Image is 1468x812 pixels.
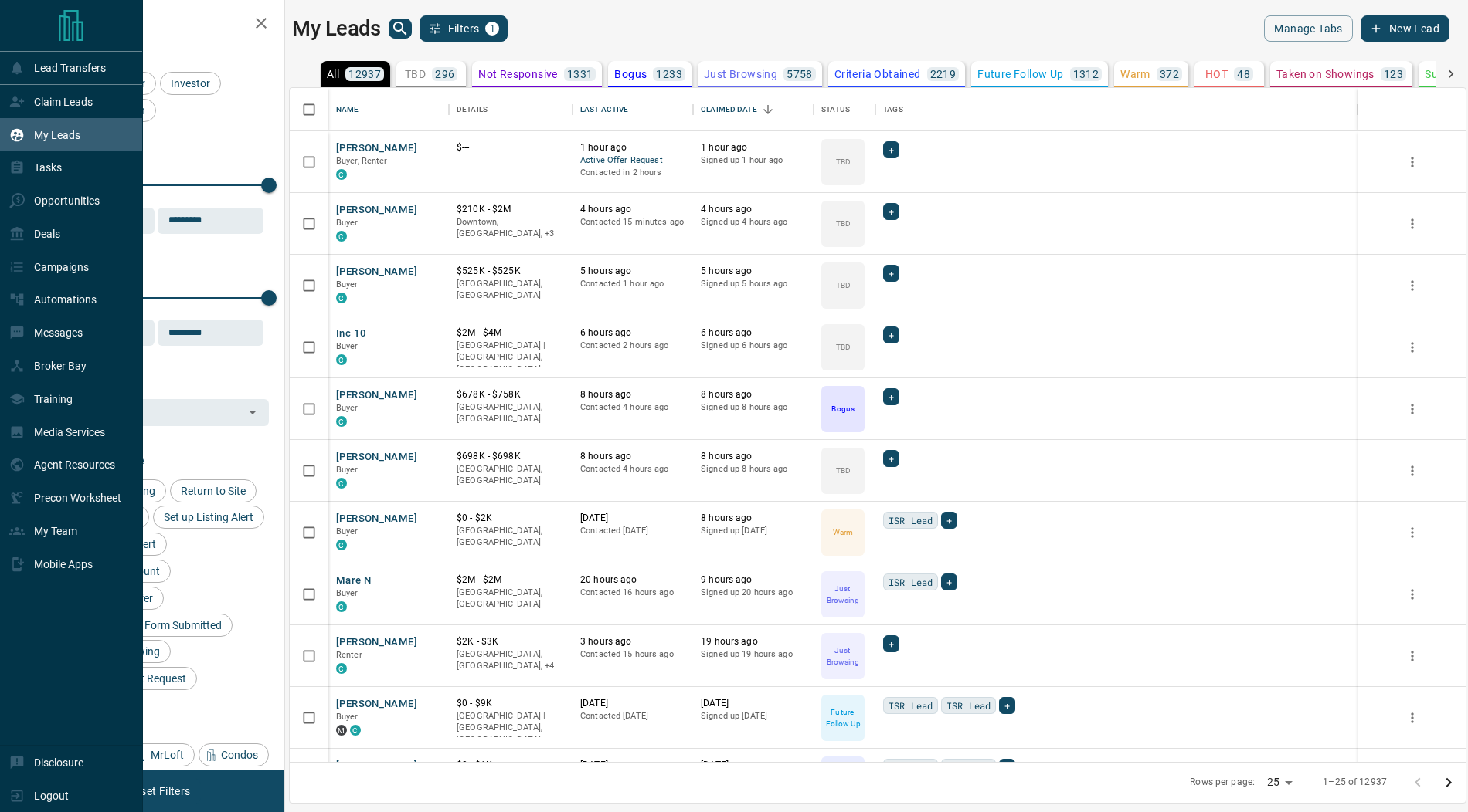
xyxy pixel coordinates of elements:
p: Future Follow Up [977,69,1063,80]
p: 20 hours ago [580,573,685,587]
span: + [889,327,894,343]
div: + [883,450,899,467]
p: Signed up 6 hours ago [701,340,806,352]
span: Buyer [336,465,359,475]
div: Investor [160,72,221,95]
p: Signed up 8 hours ago [701,401,806,414]
p: [GEOGRAPHIC_DATA], [GEOGRAPHIC_DATA] [457,587,565,611]
p: Contacted [DATE] [580,525,685,537]
span: + [889,142,894,157]
button: [PERSON_NAME] [336,388,417,403]
p: North York, Mississauga, Markham [457,216,565,240]
span: Buyer [336,279,359,289]
p: 296 [435,69,454,80]
p: [DATE] [580,512,685,525]
div: + [883,388,899,405]
span: Buyer [336,588,359,598]
button: New Lead [1361,15,1449,42]
p: 12937 [348,69,381,80]
button: more [1401,645,1424,668]
p: [GEOGRAPHIC_DATA], [GEOGRAPHIC_DATA] [457,278,565,302]
p: [GEOGRAPHIC_DATA], [GEOGRAPHIC_DATA] [457,401,565,425]
p: 48 [1237,69,1250,80]
p: Contacted 16 hours ago [580,587,685,599]
div: condos.ca [336,663,347,674]
button: search button [389,19,412,39]
span: Investor [165,77,216,90]
p: Signed up 1 hour ago [701,154,806,167]
p: 19 hours ago [701,635,806,648]
button: more [1401,583,1424,606]
p: Contacted [DATE] [580,710,685,722]
p: 6 hours ago [580,326,685,340]
p: 8 hours ago [580,450,685,463]
button: more [1401,274,1424,297]
p: [GEOGRAPHIC_DATA], [GEOGRAPHIC_DATA] [457,463,565,487]
div: + [999,697,1015,714]
p: East End, Midtown | Central, East York, Toronto [457,648,565,672]
div: Details [457,88,488,131]
div: + [883,326,899,343]
p: [DATE] [580,759,685,772]
span: + [889,451,894,466]
p: Signed up [DATE] [701,710,806,722]
p: Bogus [831,403,854,414]
p: 5758 [787,69,813,80]
div: condos.ca [336,169,347,180]
div: mrloft.ca [336,725,347,736]
p: TBD [836,279,851,291]
button: [PERSON_NAME] [336,635,417,650]
h1: My Leads [292,16,381,41]
p: Taken on Showings [1276,69,1375,80]
p: 1 hour ago [580,141,685,154]
span: Active Offer Request [580,154,685,167]
span: + [1004,698,1010,713]
span: ISR Lead [946,760,991,775]
p: 8 hours ago [701,512,806,525]
p: 6 hours ago [701,326,806,340]
p: Contacted 1 hour ago [580,278,685,290]
p: $0 - $9K [457,697,565,710]
p: $0 - $6K [457,759,565,772]
button: more [1401,398,1424,421]
p: Warm [833,526,853,538]
div: condos.ca [336,601,347,612]
div: Status [814,88,875,131]
div: + [883,203,899,220]
div: MrLoft [128,743,195,766]
p: 123 [1384,69,1403,80]
div: 25 [1261,771,1298,793]
span: + [946,574,952,590]
p: Just Browsing [704,69,777,80]
p: Not Responsive [478,69,558,80]
p: 8 hours ago [580,388,685,401]
div: condos.ca [336,478,347,489]
span: + [889,204,894,219]
h2: Filters [49,15,269,34]
div: condos.ca [336,540,347,550]
p: 8 hours ago [701,450,806,463]
span: ISR Lead [889,574,933,590]
span: + [889,636,894,651]
p: Warm [1120,69,1150,80]
p: $525K - $525K [457,265,565,278]
p: Signed up 20 hours ago [701,587,806,599]
button: [PERSON_NAME] [336,265,417,279]
p: 5 hours ago [580,265,685,278]
span: + [946,513,952,528]
p: Rows per page: [1190,776,1255,789]
p: Contacted 4 hours ago [580,401,685,414]
button: Go to next page [1433,767,1464,798]
p: TBD [836,218,851,229]
p: 4 hours ago [701,203,806,216]
div: + [883,635,899,652]
p: [GEOGRAPHIC_DATA] | [GEOGRAPHIC_DATA], [GEOGRAPHIC_DATA] [457,340,565,376]
p: Future Follow Up [823,706,863,729]
span: Buyer, Renter [336,156,388,166]
button: Mare N [336,573,371,588]
button: Filters1 [420,15,508,42]
p: 372 [1160,69,1179,80]
button: more [1401,706,1424,729]
p: Contacted 4 hours ago [580,463,685,475]
span: Renter [336,650,362,660]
